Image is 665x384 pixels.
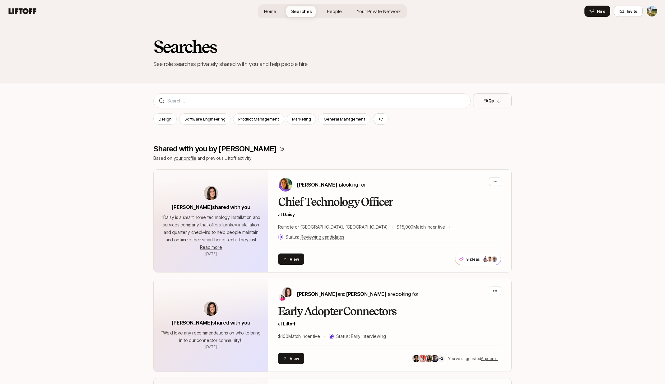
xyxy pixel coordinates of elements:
[327,8,342,15] span: People
[597,8,605,14] span: Hire
[473,93,512,108] button: FAQs
[455,253,501,265] button: 9 ideas
[466,256,480,262] p: 9 ideas
[431,355,439,362] img: e277b4ae_bd56_4238_8022_108423d7fa5a.jpg
[259,6,281,17] a: Home
[205,251,217,256] span: June 10, 2025 10:00am
[300,234,344,240] span: Reviewing candidates
[425,355,432,362] img: 77bf4b5f_6e04_4401_9be1_63a53e42e56a.jpg
[286,6,317,17] a: Searches
[346,291,387,297] span: [PERSON_NAME]
[278,305,501,318] h2: Early Adopter Connectors
[279,178,292,192] img: Rebecca Hochreiter
[291,8,312,15] span: Searches
[286,233,344,241] p: Status:
[153,60,512,69] p: See role searches privately shared with you and help people hire
[419,355,426,362] img: 4f55cf61_7576_4c62_b09b_ef337657948a.jpg
[279,293,286,301] img: Emma Frane
[297,290,418,298] p: are looking for
[153,154,512,162] p: Based on and previous Liftoff activity
[487,256,493,262] img: c3894d86_b3f1_4e23_a0e4_4d923f503b0e.jpg
[282,287,292,297] img: Eleanor Morgan
[278,211,501,218] p: at
[297,181,365,189] p: is looking for
[171,204,250,210] span: [PERSON_NAME] shared with you
[646,6,658,17] button: Tyler Kieft
[297,182,337,188] span: [PERSON_NAME]
[264,8,276,15] span: Home
[283,321,295,326] span: Liftoff
[184,116,225,122] p: Software Engineering
[448,356,481,361] span: You've suggested
[647,6,657,17] img: Tyler Kieft
[171,320,250,326] span: [PERSON_NAME] shared with you
[337,291,387,297] span: and
[278,254,304,265] button: View
[204,301,218,316] img: avatar-url
[167,97,465,105] input: Search...
[278,333,320,340] p: $100 Match Incentive
[614,6,643,17] button: Invite
[627,8,637,14] span: Invite
[204,186,218,200] img: avatar-url
[324,116,365,122] p: General Management
[205,344,217,349] span: February 1, 2024 2:09pm
[278,223,388,231] p: Remote or [GEOGRAPHIC_DATA], [GEOGRAPHIC_DATA]
[238,116,279,122] p: Product Management
[322,6,347,17] a: People
[278,353,304,364] button: View
[200,244,222,250] span: Read more
[397,223,445,231] p: $15,000 Match Incentive
[278,196,501,208] h2: Chief Technology Officer
[174,155,197,161] a: your profile
[292,116,311,122] p: Marketing
[439,355,443,362] p: +2
[483,97,494,105] p: FAQs
[373,113,389,125] button: +7
[283,212,295,217] a: Daisy
[351,334,386,339] span: Early interviewing
[357,8,401,15] span: Your Private Network
[153,145,277,153] p: Shared with you by [PERSON_NAME]
[297,291,337,297] span: [PERSON_NAME]
[200,244,222,251] button: Read more
[481,356,498,361] u: 6 people
[412,355,420,362] img: 7cab7823_d069_48e4_a8e4_1d411b2aeb71.jpg
[153,37,512,56] h2: Searches
[278,320,501,328] p: at
[491,256,497,262] img: ACg8ocJgLS4_X9rs-p23w7LExaokyEoWgQo9BGx67dOfttGDosg=s160-c
[159,116,171,122] p: Design
[584,6,610,17] button: Hire
[336,333,386,340] p: Status:
[161,214,261,244] p: “ Daisy is a smart home technology installation and services company that offers turnkey installa...
[483,256,488,262] img: ACg8ocInyrGrb4MC9uz50sf4oDbeg82BTXgt_Vgd6-yBkTRc-xTs8ygV=s160-c
[352,6,406,17] a: Your Private Network
[161,329,261,344] p: “ We'd love any recommendations on who to bring in to our connector community! ”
